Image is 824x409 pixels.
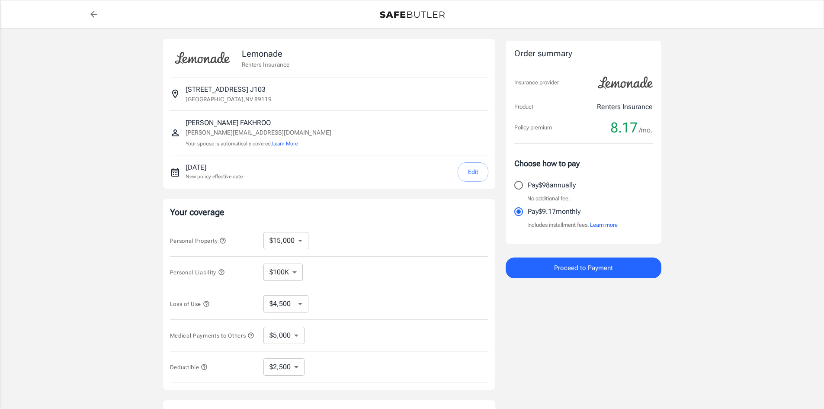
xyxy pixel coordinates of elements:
svg: Insured person [170,128,180,138]
p: Insurance provider [514,78,559,87]
p: [PERSON_NAME] FAKHROO [186,118,331,128]
img: Lemonade [593,71,658,95]
button: Deductible [170,362,208,372]
p: [DATE] [186,162,243,173]
img: Lemonade [170,46,235,70]
p: Your coverage [170,206,488,218]
span: 8.17 [610,119,638,136]
span: /mo. [639,124,653,136]
button: Personal Liability [170,267,225,277]
button: Loss of Use [170,299,210,309]
button: Proceed to Payment [506,258,661,278]
svg: New policy start date [170,167,180,177]
button: Personal Property [170,235,226,246]
svg: Insured address [170,89,180,99]
p: Lemonade [242,47,289,60]
span: Personal Property [170,238,226,244]
p: Your spouse is automatically covered. [186,140,331,148]
span: Medical Payments to Others [170,332,255,339]
button: Edit [458,162,488,182]
img: Back to quotes [380,11,445,18]
p: [PERSON_NAME][EMAIL_ADDRESS][DOMAIN_NAME] [186,128,331,137]
p: Renters Insurance [597,102,653,112]
p: Renters Insurance [242,60,289,69]
p: Pay $9.17 monthly [528,206,580,217]
span: Loss of Use [170,301,210,307]
p: Policy premium [514,123,552,132]
span: Deductible [170,364,208,370]
button: Learn more [590,221,618,229]
p: Includes installment fees. [527,221,618,229]
p: [STREET_ADDRESS] J103 [186,84,266,95]
p: Pay $98 annually [528,180,576,190]
span: Proceed to Payment [554,262,613,274]
div: Order summary [514,48,653,60]
button: Medical Payments to Others [170,330,255,341]
p: Product [514,103,533,111]
p: No additional fee. [527,194,570,203]
p: Choose how to pay [514,158,653,169]
a: back to quotes [85,6,103,23]
p: New policy effective date [186,173,243,180]
span: Personal Liability [170,269,225,276]
button: Learn More [272,140,298,148]
p: [GEOGRAPHIC_DATA] , NV 89119 [186,95,272,103]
